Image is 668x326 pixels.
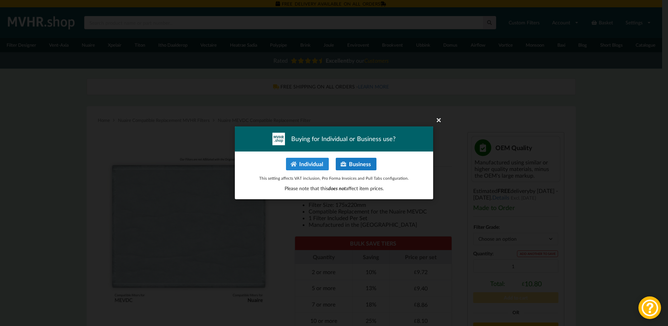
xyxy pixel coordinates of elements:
span: does not [328,186,346,192]
img: mvhr-inverted.png [272,133,285,145]
span: Buying for Individual or Business use? [291,135,396,143]
button: Business [336,158,376,170]
button: Individual [286,158,329,170]
p: Please note that this affect item prices. [242,185,426,192]
p: This setting affects VAT inclusion, Pro Forma Invoices and Pull Tabs configuration. [242,175,426,181]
